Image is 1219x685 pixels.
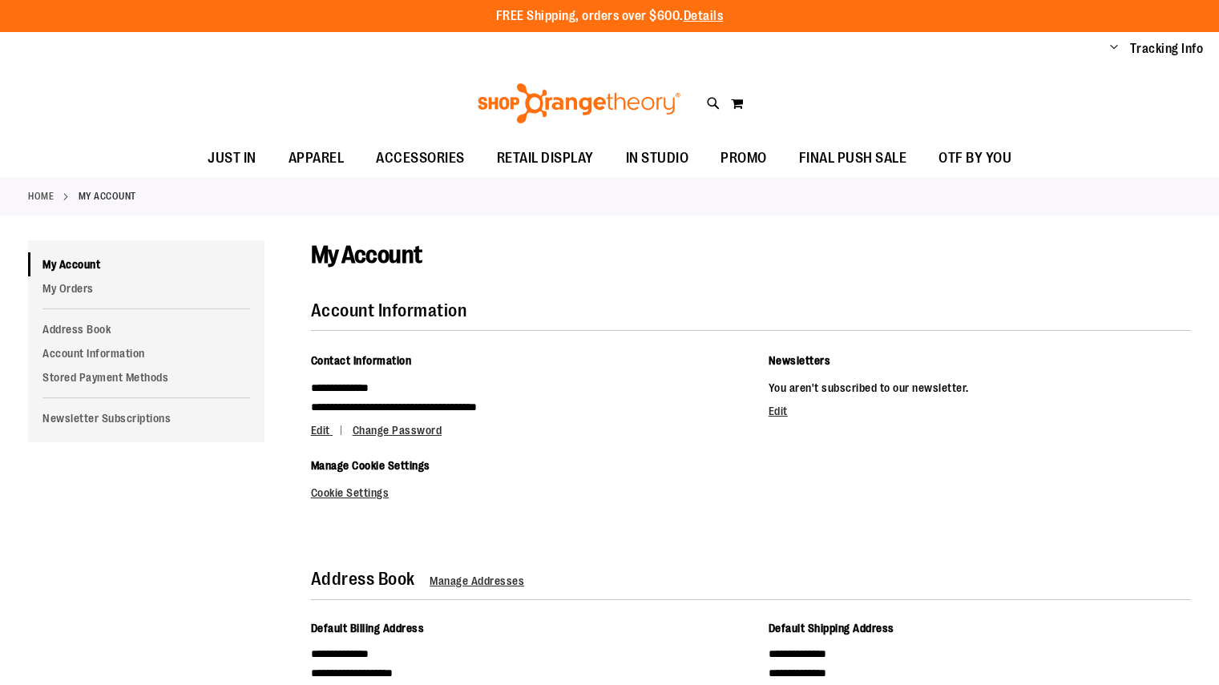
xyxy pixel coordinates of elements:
[769,378,1191,397] p: You aren't subscribed to our newsletter.
[28,317,264,341] a: Address Book
[311,622,425,635] span: Default Billing Address
[922,140,1027,177] a: OTF BY YOU
[311,424,350,437] a: Edit
[28,365,264,389] a: Stored Payment Methods
[311,569,415,589] strong: Address Book
[1110,41,1118,57] button: Account menu
[783,140,923,177] a: FINAL PUSH SALE
[28,189,54,203] a: Home
[626,140,689,176] span: IN STUDIO
[28,252,264,276] a: My Account
[430,574,524,587] a: Manage Addresses
[311,459,430,472] span: Manage Cookie Settings
[496,7,724,26] p: FREE Shipping, orders over $600.
[684,9,724,23] a: Details
[497,140,594,176] span: RETAIL DISPLAY
[79,189,136,203] strong: My Account
[481,140,610,177] a: RETAIL DISPLAY
[1130,40,1204,58] a: Tracking Info
[704,140,783,177] a: PROMO
[475,83,683,123] img: Shop Orangetheory
[799,140,907,176] span: FINAL PUSH SALE
[769,622,894,635] span: Default Shipping Address
[376,140,465,176] span: ACCESSORIES
[769,354,831,367] span: Newsletters
[610,140,705,177] a: IN STUDIO
[769,405,788,417] a: Edit
[289,140,345,176] span: APPAREL
[192,140,272,177] a: JUST IN
[360,140,481,177] a: ACCESSORIES
[28,406,264,430] a: Newsletter Subscriptions
[353,424,442,437] a: Change Password
[311,241,422,268] span: My Account
[208,140,256,176] span: JUST IN
[938,140,1011,176] span: OTF BY YOU
[311,300,467,320] strong: Account Information
[311,486,390,499] a: Cookie Settings
[311,354,412,367] span: Contact Information
[721,140,767,176] span: PROMO
[28,276,264,300] a: My Orders
[272,140,361,177] a: APPAREL
[311,424,330,437] span: Edit
[28,341,264,365] a: Account Information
